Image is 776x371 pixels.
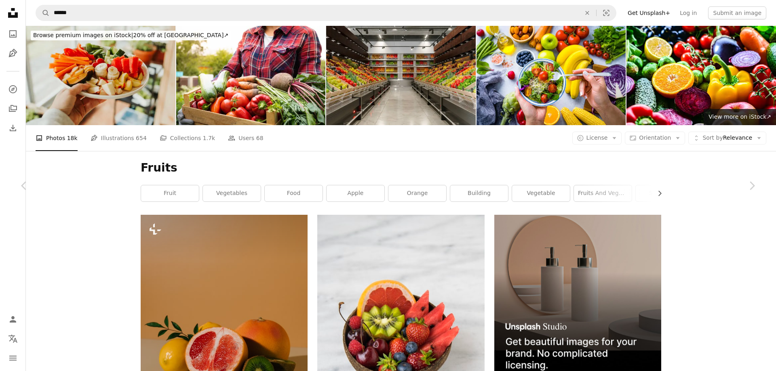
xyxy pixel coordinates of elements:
img: wooden box with a crop of organic vegetables in the hands of a farmer in a greenhouse, harvesting... [176,26,326,125]
span: 20% off at [GEOGRAPHIC_DATA] ↗ [33,32,228,38]
a: Next [727,147,776,224]
a: vegetables [203,185,261,201]
img: Raw vegetables and fruit thats good for gut health microbiome [26,26,175,125]
a: building [450,185,508,201]
a: Log in / Sign up [5,311,21,327]
img: Fresh raw vegetables and fruits [626,26,776,125]
span: Sort by [702,134,723,141]
a: Download History [5,120,21,136]
span: 1.7k [203,134,215,143]
a: fruit [141,185,199,201]
button: Language [5,331,21,347]
span: Browse premium images on iStock | [33,32,133,38]
span: Orientation [639,134,671,141]
a: Log in [675,6,702,19]
a: View more on iStock↗ [704,109,776,125]
button: Submit an image [708,6,766,19]
a: food [265,185,323,201]
a: Illustrations 654 [91,125,147,151]
a: apple [327,185,384,201]
span: View more on iStock ↗ [709,113,771,120]
a: Explore [5,81,21,97]
a: vegetable [512,185,570,201]
h1: Fruits [141,161,661,175]
button: Orientation [625,132,685,145]
a: Photos [5,26,21,42]
a: Browse premium images on iStock|20% off at [GEOGRAPHIC_DATA]↗ [26,26,236,45]
button: Menu [5,350,21,366]
img: Woman eating fresh rainbow colored salad. Multicolored fruits and vegetables background. Healthy ... [477,26,626,125]
button: Sort byRelevance [688,132,766,145]
a: a group of fruit sitting on top of a table [141,326,308,333]
button: Clear [578,5,596,21]
span: License [586,134,608,141]
a: Collections [5,101,21,117]
form: Find visuals sitewide [36,5,616,21]
button: scroll list to the right [652,185,661,201]
a: assorted fruits [317,336,484,344]
a: orange [388,185,446,201]
a: Get Unsplash+ [623,6,675,19]
button: Search Unsplash [36,5,50,21]
button: Visual search [597,5,616,21]
a: fruits and vegetables [574,185,632,201]
button: License [572,132,622,145]
span: Relevance [702,134,752,142]
a: Users 68 [228,125,264,151]
span: 654 [136,134,147,143]
img: Close-up Of Fresh Vegetables And Fruits On Display In Supermarket [326,26,476,125]
span: 68 [256,134,264,143]
a: Collections 1.7k [160,125,215,151]
a: Illustrations [5,45,21,61]
a: strawberry [636,185,694,201]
